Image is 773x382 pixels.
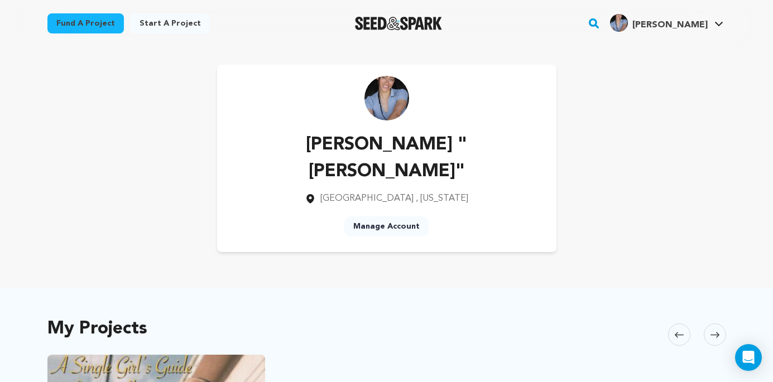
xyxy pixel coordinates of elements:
[47,321,147,337] h2: My Projects
[131,13,210,33] a: Start a project
[364,76,409,120] img: https://seedandspark-static.s3.us-east-2.amazonaws.com/images/User/002/274/636/medium/7a2411b1366...
[610,14,628,32] img: 7a2411b136600646.jpg
[355,17,443,30] img: Seed&Spark Logo Dark Mode
[735,344,762,371] div: Open Intercom Messenger
[344,216,429,236] a: Manage Account
[632,21,708,30] span: [PERSON_NAME]
[608,12,726,32] a: Gantz M.'s Profile
[416,194,468,203] span: , [US_STATE]
[235,132,539,185] p: [PERSON_NAME] "[PERSON_NAME]"
[608,12,726,35] span: Gantz M.'s Profile
[355,17,443,30] a: Seed&Spark Homepage
[47,13,124,33] a: Fund a project
[320,194,414,203] span: [GEOGRAPHIC_DATA]
[610,14,708,32] div: Gantz M.'s Profile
